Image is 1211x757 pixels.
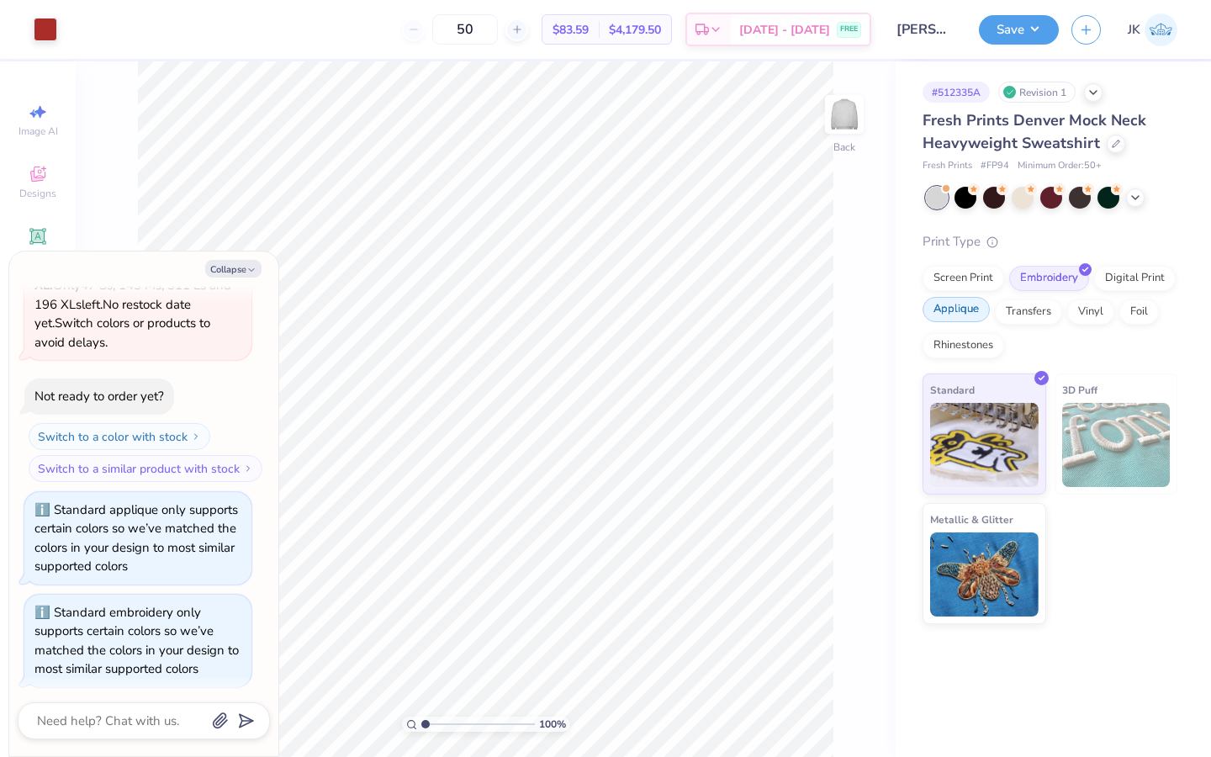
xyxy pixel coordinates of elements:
span: FREE [840,24,858,35]
span: Designs [19,187,56,200]
span: Add Text [18,249,58,262]
span: [DATE] - [DATE] [739,21,830,39]
div: Back [833,140,855,155]
a: JK [1128,13,1177,46]
div: Vinyl [1067,299,1114,325]
span: Fresh Prints Denver Mock Neck Heavyweight Sweatshirt [923,110,1146,153]
input: Untitled Design [884,13,966,46]
span: Image AI [19,124,58,138]
span: $83.59 [553,21,589,39]
div: Revision 1 [998,82,1076,103]
span: Metallic & Glitter [930,511,1013,528]
div: Rhinestones [923,333,1004,358]
span: No restock date yet. [34,296,191,332]
div: # 512335A [923,82,990,103]
div: Embroidery [1009,266,1089,291]
span: Minimum Order: 50 + [1018,159,1102,173]
span: Fresh Prints [923,159,972,173]
img: Joshua Kelley [1145,13,1177,46]
img: Back [828,98,861,131]
img: Metallic & Glitter [930,532,1039,617]
img: Switch to a color with stock [191,431,201,442]
button: Collapse [205,260,262,278]
div: Standard embroidery only supports certain colors so we’ve matched the colors in your design to mo... [34,604,239,678]
span: JK [1128,20,1140,40]
div: Foil [1119,299,1159,325]
span: # FP94 [981,159,1009,173]
div: Screen Print [923,266,1004,291]
button: Save [979,15,1059,45]
input: – – [432,14,498,45]
img: Switch to a similar product with stock [243,463,253,474]
span: Standard [930,381,975,399]
button: Switch to a color with stock [29,423,210,450]
span: 100 % [539,717,566,732]
div: Applique [923,297,990,322]
span: Only 47 Ss, 143 Ms, 311 Ls and 196 XLs left. Switch colors or products to avoid delays. [34,258,231,351]
img: 3D Puff [1062,403,1171,487]
div: Not ready to order yet? [34,388,164,405]
div: Standard applique only supports certain colors so we’ve matched the colors in your design to most... [34,501,238,575]
span: $4,179.50 [609,21,661,39]
div: Transfers [995,299,1062,325]
button: Switch to a similar product with stock [29,455,262,482]
div: Digital Print [1094,266,1176,291]
span: 3D Puff [1062,381,1097,399]
div: Print Type [923,232,1177,251]
img: Standard [930,403,1039,487]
